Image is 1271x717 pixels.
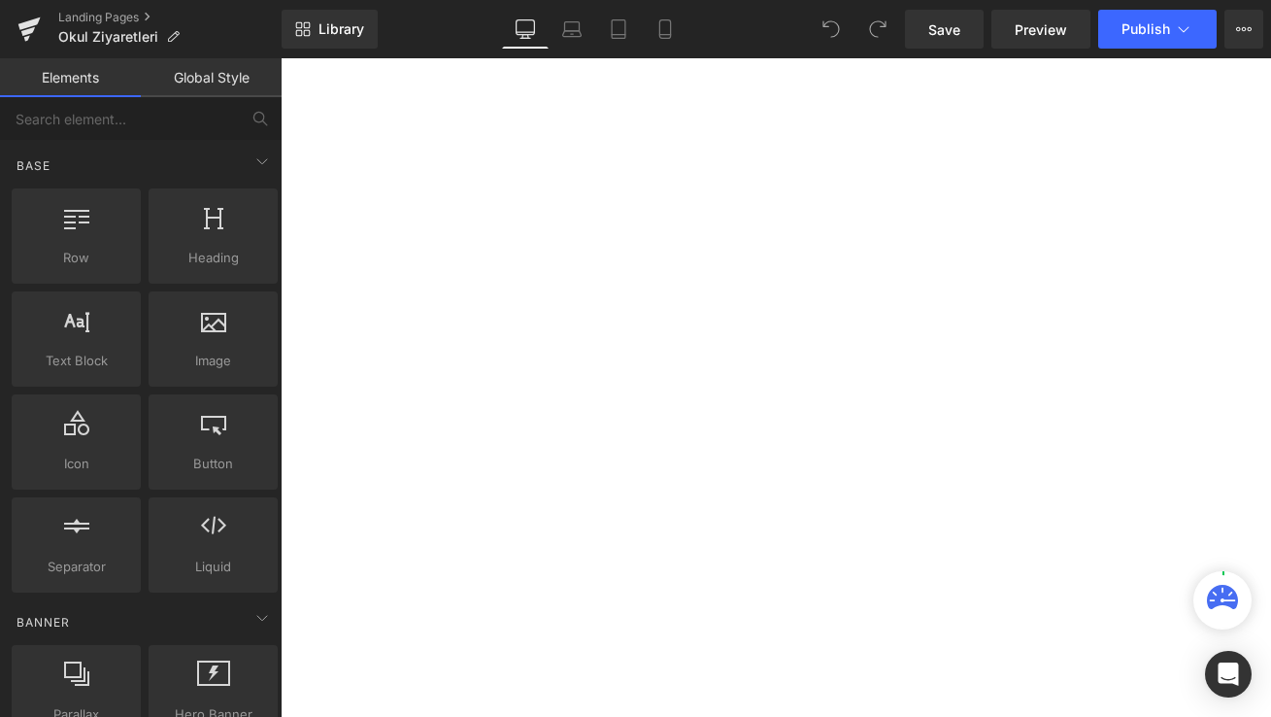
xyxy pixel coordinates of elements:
[1098,10,1217,49] button: Publish
[58,10,282,25] a: Landing Pages
[642,10,688,49] a: Mobile
[141,58,282,97] a: Global Style
[58,29,158,45] span: Okul Ziyaretleri
[15,613,72,632] span: Banner
[154,351,272,371] span: Image
[812,10,851,49] button: Undo
[154,454,272,474] span: Button
[1121,21,1170,37] span: Publish
[154,557,272,577] span: Liquid
[502,10,549,49] a: Desktop
[1224,10,1263,49] button: More
[991,10,1090,49] a: Preview
[549,10,595,49] a: Laptop
[1015,19,1067,40] span: Preview
[154,248,272,268] span: Heading
[17,351,135,371] span: Text Block
[318,20,364,38] span: Library
[595,10,642,49] a: Tablet
[15,156,52,175] span: Base
[282,10,378,49] a: New Library
[17,557,135,577] span: Separator
[17,248,135,268] span: Row
[928,19,960,40] span: Save
[858,10,897,49] button: Redo
[17,454,135,474] span: Icon
[1205,651,1252,698] div: Open Intercom Messenger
